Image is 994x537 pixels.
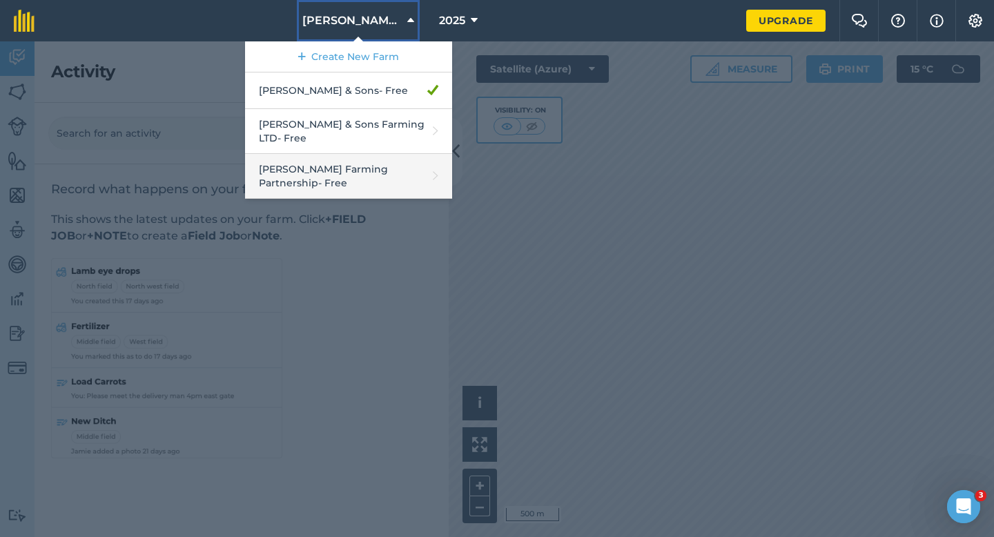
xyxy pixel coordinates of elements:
[975,490,986,501] span: 3
[439,12,465,29] span: 2025
[245,72,452,109] a: [PERSON_NAME] & Sons- Free
[947,490,980,523] iframe: Intercom live chat
[14,10,35,32] img: fieldmargin Logo
[930,12,944,29] img: svg+xml;base64,PHN2ZyB4bWxucz0iaHR0cDovL3d3dy53My5vcmcvMjAwMC9zdmciIHdpZHRoPSIxNyIgaGVpZ2h0PSIxNy...
[851,14,868,28] img: Two speech bubbles overlapping with the left bubble in the forefront
[245,109,452,154] a: [PERSON_NAME] & Sons Farming LTD- Free
[245,41,452,72] a: Create New Farm
[890,14,906,28] img: A question mark icon
[967,14,984,28] img: A cog icon
[302,12,402,29] span: [PERSON_NAME] & Sons
[746,10,826,32] a: Upgrade
[245,154,452,199] a: [PERSON_NAME] Farming Partnership- Free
